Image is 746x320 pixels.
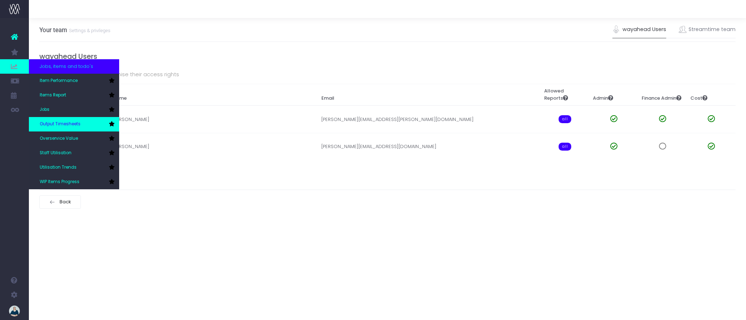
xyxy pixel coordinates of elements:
a: WIP Items Progress [29,175,119,189]
td: [PERSON_NAME][EMAIL_ADDRESS][PERSON_NAME][DOMAIN_NAME] [318,105,541,133]
span: Jobs, items and todo's [40,63,93,70]
td: [PERSON_NAME][EMAIL_ADDRESS][DOMAIN_NAME] [318,133,541,160]
small: Settings & privileges [67,26,110,34]
h4: wayahead Users [39,52,736,61]
a: Item Performance [29,74,119,88]
a: Items Report [29,88,119,103]
h3: Your team [39,26,110,34]
th: Allowed Reports [541,84,589,105]
span: Output Timesheets [40,121,81,127]
span: Item Performance [40,78,78,84]
a: Jobs [29,103,119,117]
span: WIP Items Progress [40,179,79,185]
a: Staff Utilisation [29,146,119,160]
span: all [559,143,571,151]
span: all [559,115,571,123]
a: Back [39,195,81,209]
span: Overservice Value [40,135,78,142]
a: wayahead Users [612,21,666,38]
span: Back [57,199,71,205]
th: Finance Admin [638,84,687,105]
a: Streamtime team [679,21,736,38]
span: Utilisation Trends [40,164,77,171]
span: Items Report [40,92,66,99]
a: Utilisation Trends [29,160,119,175]
th: Admin [589,84,638,105]
th: Email [318,84,541,105]
img: images/default_profile_image.png [9,306,20,316]
th: Name [109,84,318,105]
a: Output Timesheets [29,117,119,131]
p: Click a person's row to customise their access rights [39,70,736,79]
td: [PERSON_NAME] [109,105,318,133]
a: Overservice Value [29,131,119,146]
th: Cost [687,84,736,105]
span: Staff Utilisation [40,150,71,156]
span: Jobs [40,107,49,113]
td: [PERSON_NAME] [109,133,318,160]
